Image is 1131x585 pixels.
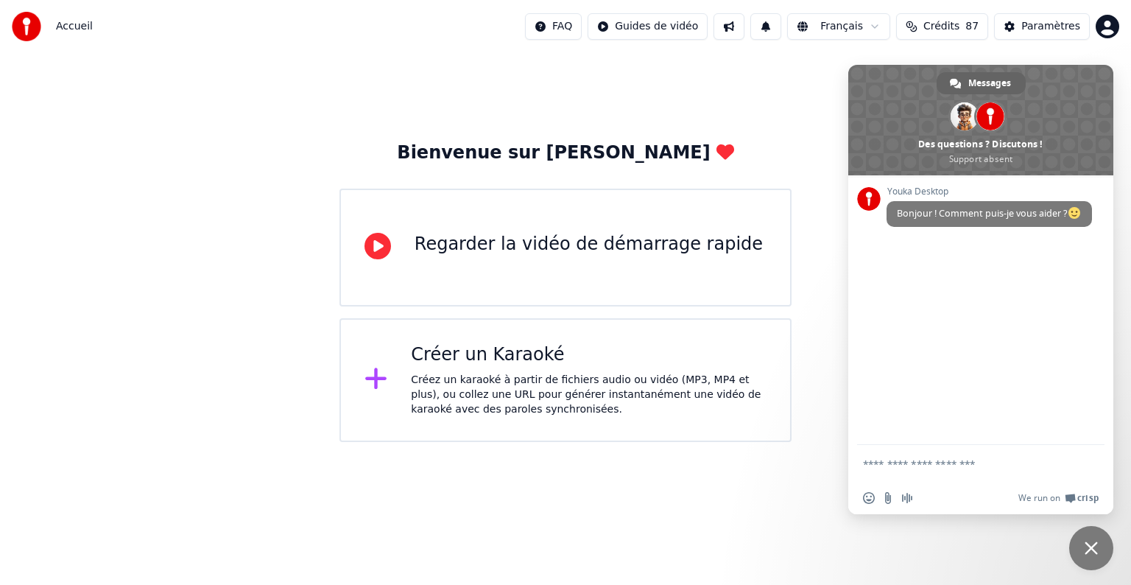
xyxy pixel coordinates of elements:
[415,233,763,256] div: Regarder la vidéo de démarrage rapide
[887,186,1092,197] span: Youka Desktop
[965,19,979,34] span: 87
[882,492,894,504] span: Envoyer un fichier
[863,492,875,504] span: Insérer un emoji
[1021,19,1080,34] div: Paramètres
[1018,492,1060,504] span: We run on
[1069,526,1113,570] a: Fermer le chat
[896,13,988,40] button: Crédits87
[397,141,733,165] div: Bienvenue sur [PERSON_NAME]
[56,19,93,34] nav: breadcrumb
[923,19,959,34] span: Crédits
[901,492,913,504] span: Message audio
[411,373,767,417] div: Créez un karaoké à partir de fichiers audio ou vidéo (MP3, MP4 et plus), ou collez une URL pour g...
[1077,492,1099,504] span: Crisp
[897,207,1082,220] span: Bonjour ! Comment puis-je vous aider ?
[411,343,767,367] div: Créer un Karaoké
[525,13,582,40] button: FAQ
[56,19,93,34] span: Accueil
[1018,492,1099,504] a: We run onCrisp
[968,72,1011,94] span: Messages
[588,13,708,40] button: Guides de vidéo
[937,72,1026,94] a: Messages
[12,12,41,41] img: youka
[994,13,1090,40] button: Paramètres
[863,445,1069,482] textarea: Entrez votre message...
